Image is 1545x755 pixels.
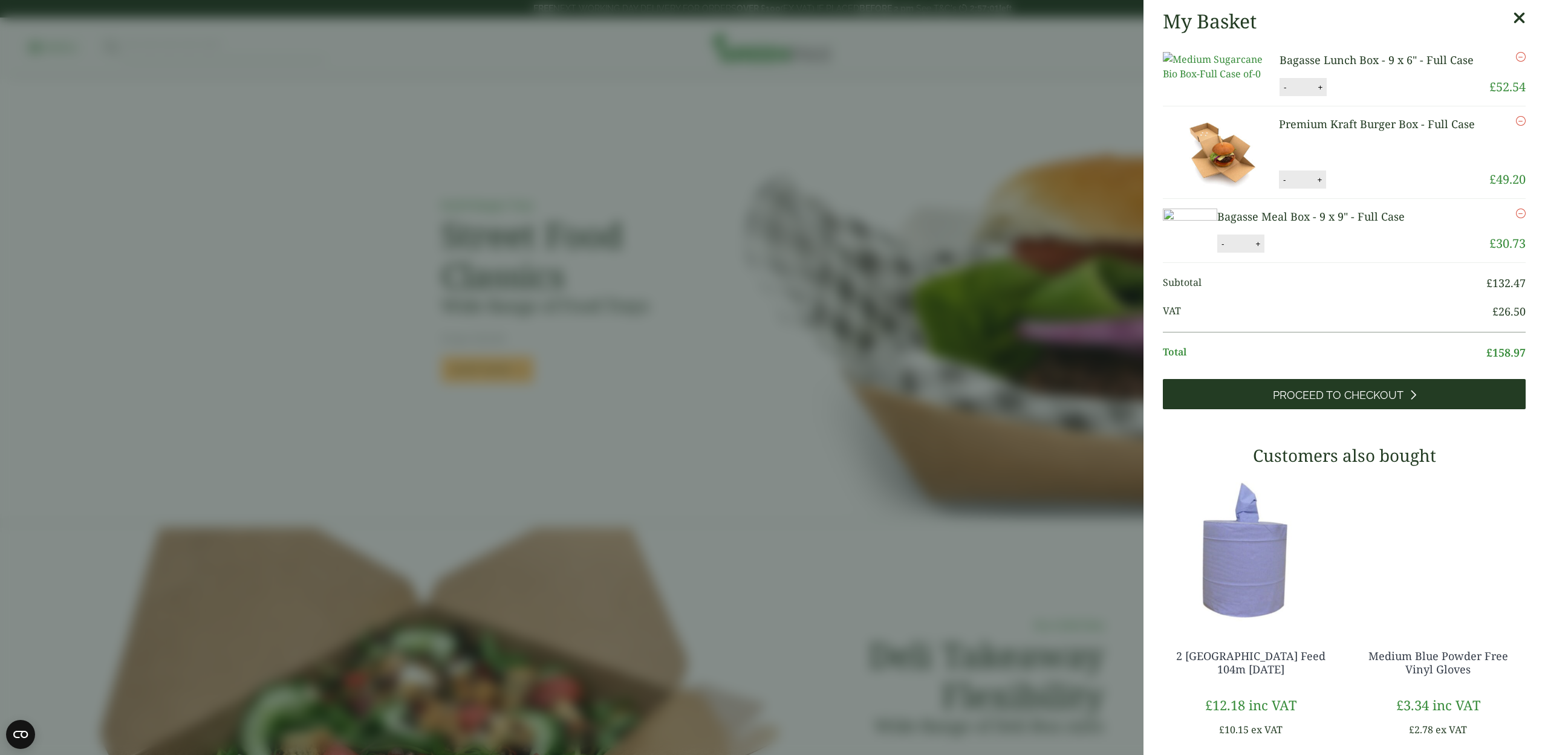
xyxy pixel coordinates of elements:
[1492,304,1498,319] span: £
[1163,475,1338,626] img: 3630017-2-Ply-Blue-Centre-Feed-104m
[1489,79,1526,95] bdi: 52.54
[1516,209,1526,218] a: Remove this item
[1163,446,1526,466] h3: Customers also bought
[1516,52,1526,62] a: Remove this item
[1280,175,1289,185] button: -
[1486,345,1526,360] bdi: 158.97
[1273,389,1404,402] span: Proceed to Checkout
[1163,345,1486,361] span: Total
[1433,696,1480,714] span: inc VAT
[1163,52,1272,81] img: Medium Sugarcane Bio Box-Full Case of-0
[1409,723,1433,736] bdi: 2.78
[1396,696,1429,714] bdi: 3.34
[1280,53,1474,67] a: Bagasse Lunch Box - 9 x 6" - Full Case
[1219,723,1249,736] bdi: 10.15
[1314,82,1326,92] button: +
[1280,82,1290,92] button: -
[1279,117,1475,131] a: Premium Kraft Burger Box - Full Case
[1489,171,1496,187] span: £
[1176,649,1325,676] a: 2 [GEOGRAPHIC_DATA] Feed 104m [DATE]
[1492,304,1526,319] bdi: 26.50
[1163,379,1526,409] a: Proceed to Checkout
[1205,696,1245,714] bdi: 12.18
[1163,10,1257,33] h2: My Basket
[1486,276,1526,290] bdi: 132.47
[1486,345,1492,360] span: £
[1313,175,1325,185] button: +
[1489,235,1496,251] span: £
[1486,276,1492,290] span: £
[1217,209,1405,224] a: Bagasse Meal Box - 9 x 9" - Full Case
[1163,303,1492,320] span: VAT
[1489,235,1526,251] bdi: 30.73
[1489,79,1496,95] span: £
[1163,275,1486,291] span: Subtotal
[1249,696,1296,714] span: inc VAT
[1409,723,1414,736] span: £
[1396,696,1404,714] span: £
[1252,239,1264,249] button: +
[1205,696,1212,714] span: £
[6,720,35,749] button: Open CMP widget
[1516,116,1526,126] a: Remove this item
[1368,649,1508,676] a: Medium Blue Powder Free Vinyl Gloves
[1489,171,1526,187] bdi: 49.20
[1436,723,1467,736] span: ex VAT
[1251,723,1283,736] span: ex VAT
[1218,239,1228,249] button: -
[1219,723,1225,736] span: £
